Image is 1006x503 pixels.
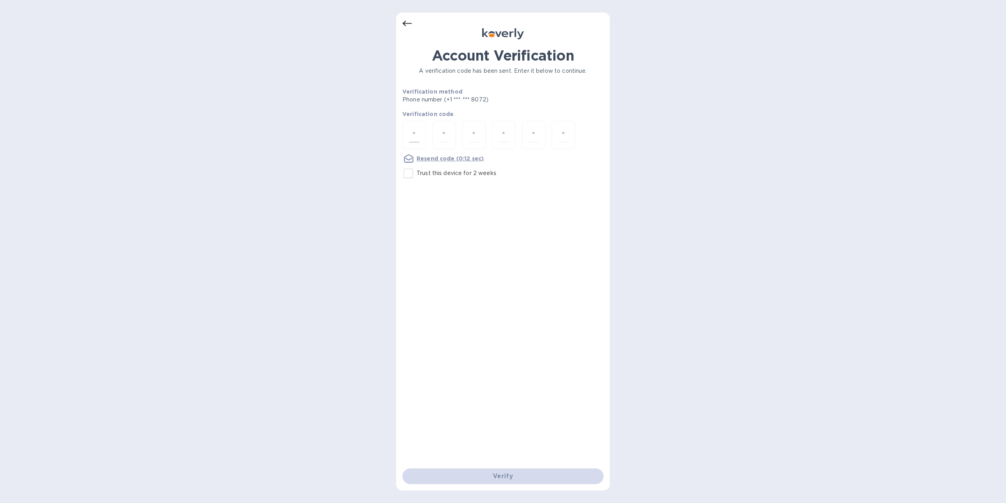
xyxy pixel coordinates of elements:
p: Trust this device for 2 weeks [417,169,496,177]
p: Phone number (+1 *** *** 8072) [402,96,549,104]
b: Verification method [402,88,463,95]
p: Verification code [402,110,604,118]
p: A verification code has been sent. Enter it below to continue. [402,67,604,75]
u: Resend code (0:12 sec) [417,155,484,162]
h1: Account Verification [402,47,604,64]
